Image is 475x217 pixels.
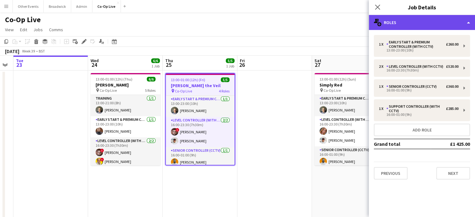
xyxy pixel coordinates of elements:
div: Early Start & Premium Controller (with CCTV) [386,40,446,49]
span: 25 [164,61,173,68]
app-card-role: Senior Controller (CCTV)1/116:00-01:00 (9h)[PERSON_NAME] [314,146,384,168]
h3: Simply Red [314,82,384,88]
h3: [PERSON_NAME] [91,82,161,88]
span: 5 Roles [145,88,156,93]
div: 1 Job [226,64,234,68]
span: Fri [240,58,245,63]
div: 1 x [379,42,386,47]
div: £260.00 [446,42,458,47]
app-card-role: Early Start & Premium Controller (with CCTV)1/113:00-23:00 (10h)[PERSON_NAME] [91,116,161,137]
span: Tue [16,58,23,63]
div: Roles [369,15,475,30]
button: Other Events [13,0,44,12]
span: 5/5 [221,77,230,82]
div: 16:00-23:30 (7h30m) [379,69,458,72]
span: 26 [239,61,245,68]
span: 13:00-01:00 (12h) (Fri) [171,77,205,82]
span: 23 [15,61,23,68]
span: Sat [314,58,321,63]
app-card-role: Early Start & Premium Controller (with CCTV)1/113:00-23:00 (10h)[PERSON_NAME] [166,96,235,117]
div: £520.00 [446,64,458,69]
span: 24 [90,61,99,68]
div: 1 x [379,106,386,111]
h3: [PERSON_NAME] the Veil [166,83,235,88]
span: 4 Roles [219,89,230,93]
div: BST [39,49,45,53]
app-card-role: Level Controller (with CCTV)2/216:00-23:30 (7h30m)![PERSON_NAME][PERSON_NAME] [166,117,235,147]
a: Jobs [31,26,45,34]
div: Support Controller (with CCTV) [386,104,446,113]
span: 6/6 [151,58,160,63]
app-job-card: 13:00-01:00 (12h) (Thu)6/6[PERSON_NAME] Co-Op Live5 RolesTraining1/113:00-21:00 (8h)[PERSON_NAME]... [91,73,161,165]
span: Thu [165,58,173,63]
span: Co-Op Live [324,88,341,93]
span: ! [100,149,104,152]
div: Level Controller (with CCTV) [386,64,446,69]
a: Comms [47,26,66,34]
span: 13:00-01:00 (12h) (Thu) [96,77,132,81]
span: 27 [314,61,321,68]
button: Co-Op Live [92,0,121,12]
span: Co-Op Live [100,88,117,93]
app-card-role: Level Controller (with CCTV)2/216:00-23:30 (7h30m)![PERSON_NAME]![PERSON_NAME] [91,137,161,168]
h1: Co-Op Live [5,15,41,24]
div: Senior Controller (CCTV) [386,84,439,89]
div: 16:00-01:00 (9h) [379,89,458,92]
app-job-card: 13:00-01:00 (12h) (Fri)5/5[PERSON_NAME] the Veil Co-Op Live4 RolesEarly Start & Premium Controlle... [165,73,235,165]
span: Week 39 [21,49,36,53]
div: £285.00 [446,106,458,111]
a: View [2,26,16,34]
span: 6/6 [147,77,156,81]
button: Previous [374,167,408,180]
span: Edit [20,27,27,32]
a: Edit [17,26,30,34]
span: Wed [91,58,99,63]
app-job-card: 13:00-01:00 (12h) (Sun)5/5Simply Red Co-Op Live4 RolesEarly Start & Premium Controller (with CCTV... [314,73,384,165]
app-card-role: Level Controller (with CCTV)2/216:00-23:30 (7h30m)[PERSON_NAME][PERSON_NAME] [314,116,384,146]
span: 13:00-01:00 (12h) (Sun) [319,77,356,81]
span: ! [100,158,104,161]
h3: Job Details [369,3,475,11]
button: Broadwick [44,0,71,12]
button: Next [436,167,470,180]
app-card-role: Early Start & Premium Controller (with CCTV)1/113:00-23:00 (10h)[PERSON_NAME] [314,95,384,116]
div: 1 Job [151,64,160,68]
span: Co-Op Live [175,89,192,93]
div: 16:00-01:00 (9h) [379,113,458,116]
div: 13:00-23:00 (10h) [379,49,458,52]
div: £360.00 [446,84,458,89]
span: ! [176,128,179,132]
button: Admin [71,0,92,12]
div: 2 x [379,64,386,69]
app-card-role: Training1/113:00-21:00 (8h)[PERSON_NAME] [91,95,161,116]
span: View [5,27,14,32]
span: Jobs [33,27,43,32]
app-card-role: Senior Controller (CCTV)1/116:00-01:00 (9h)[PERSON_NAME] [166,147,235,168]
td: Grand total [374,139,431,149]
div: 1 x [379,84,386,89]
div: [DATE] [5,48,19,54]
button: Add role [374,124,470,136]
span: 5/5 [226,58,235,63]
span: Comms [49,27,63,32]
td: £1 425.00 [431,139,470,149]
